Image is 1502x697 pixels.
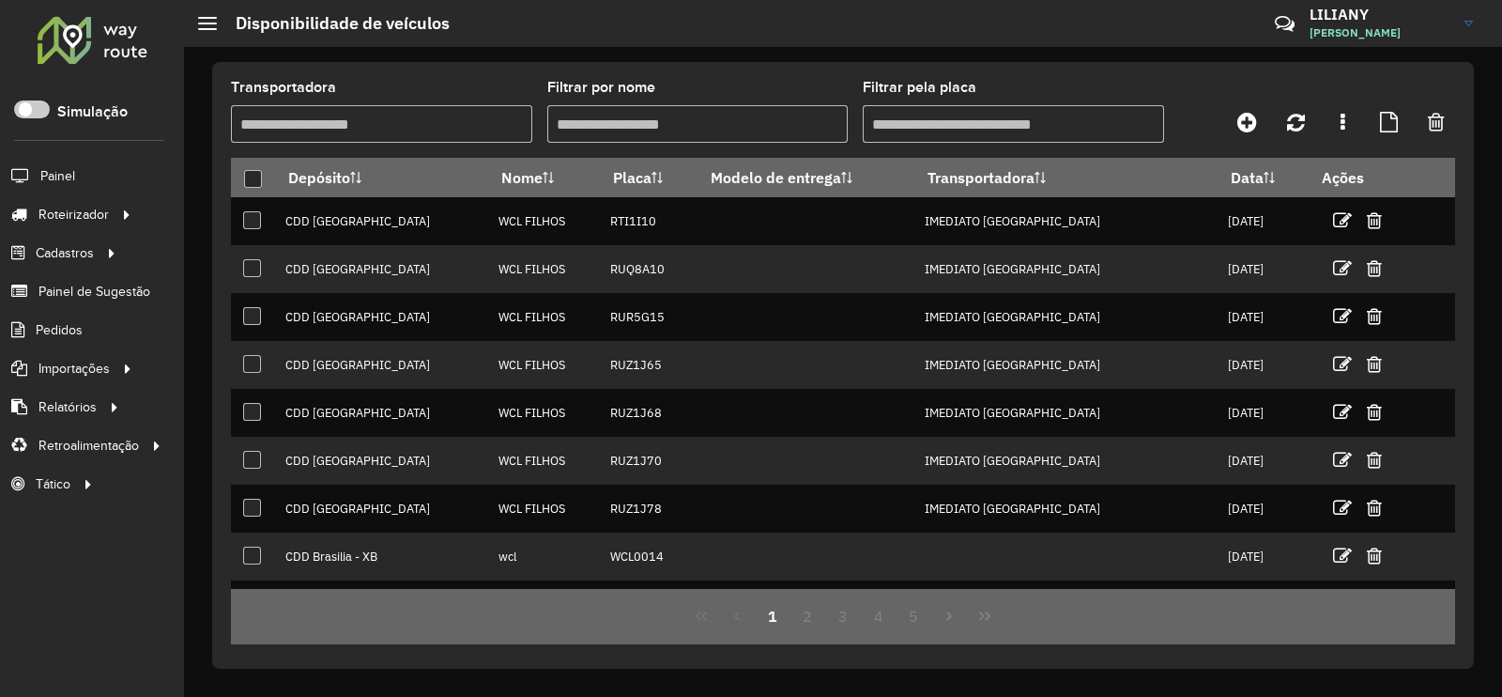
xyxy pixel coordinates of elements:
[1218,581,1308,628] td: [DATE]
[57,101,128,123] label: Simulação
[38,359,110,379] span: Importações
[600,245,697,293] td: RUQ8A10
[275,245,488,293] td: CDD [GEOGRAPHIC_DATA]
[915,197,1218,245] td: IMEDIATO [GEOGRAPHIC_DATA]
[1218,245,1308,293] td: [DATE]
[600,437,697,485] td: RUZ1J70
[915,341,1218,389] td: IMEDIATO [GEOGRAPHIC_DATA]
[1367,256,1382,281] a: Excluir
[36,243,94,263] span: Cadastros
[915,245,1218,293] td: IMEDIATO [GEOGRAPHIC_DATA]
[36,320,83,340] span: Pedidos
[1218,485,1308,533] td: [DATE]
[1218,293,1308,341] td: [DATE]
[1367,495,1382,520] a: Excluir
[915,389,1218,437] td: IMEDIATO [GEOGRAPHIC_DATA]
[1218,389,1308,437] td: [DATE]
[1310,24,1450,41] span: [PERSON_NAME]
[1218,533,1308,581] td: [DATE]
[40,166,75,186] span: Painel
[600,485,697,533] td: RUZ1J78
[1218,158,1308,197] th: Data
[1367,447,1382,472] a: Excluir
[600,389,697,437] td: RUZ1J68
[1310,6,1450,23] h3: LILIANY
[1333,495,1352,520] a: Editar
[488,293,600,341] td: WCL FILHOS
[488,581,600,628] td: wcl
[217,13,450,34] h2: Disponibilidade de veículos
[825,598,861,634] button: 3
[1333,303,1352,329] a: Editar
[275,293,488,341] td: CDD [GEOGRAPHIC_DATA]
[36,474,70,494] span: Tático
[488,158,600,197] th: Nome
[863,76,976,99] label: Filtrar pela placa
[275,485,488,533] td: CDD [GEOGRAPHIC_DATA]
[547,76,655,99] label: Filtrar por nome
[861,598,897,634] button: 4
[231,76,336,99] label: Transportadora
[488,437,600,485] td: WCL FILHOS
[915,158,1218,197] th: Transportadora
[1309,158,1421,197] th: Ações
[488,533,600,581] td: wcl
[38,436,139,456] span: Retroalimentação
[1218,197,1308,245] td: [DATE]
[38,205,109,225] span: Roteirizador
[1333,543,1352,568] a: Editar
[275,389,488,437] td: CDD [GEOGRAPHIC_DATA]
[488,197,600,245] td: WCL FILHOS
[967,598,1003,634] button: Last Page
[275,533,488,581] td: CDD Brasilia - XB
[38,282,150,302] span: Painel de Sugestão
[275,158,488,197] th: Depósito
[915,485,1218,533] td: IMEDIATO [GEOGRAPHIC_DATA]
[488,389,600,437] td: WCL FILHOS
[600,158,697,197] th: Placa
[600,533,697,581] td: WCL0014
[275,437,488,485] td: CDD [GEOGRAPHIC_DATA]
[915,293,1218,341] td: IMEDIATO [GEOGRAPHIC_DATA]
[915,437,1218,485] td: IMEDIATO [GEOGRAPHIC_DATA]
[1367,208,1382,233] a: Excluir
[488,341,600,389] td: WCL FILHOS
[1333,447,1352,472] a: Editar
[38,397,97,417] span: Relatórios
[600,197,697,245] td: RTI1I10
[1367,399,1382,425] a: Excluir
[789,598,825,634] button: 2
[1218,341,1308,389] td: [DATE]
[1333,208,1352,233] a: Editar
[600,341,697,389] td: RUZ1J65
[1333,351,1352,377] a: Editar
[1333,256,1352,281] a: Editar
[275,341,488,389] td: CDD [GEOGRAPHIC_DATA]
[1367,543,1382,568] a: Excluir
[488,245,600,293] td: WCL FILHOS
[275,581,488,628] td: CDD Brasilia - XB
[275,197,488,245] td: CDD [GEOGRAPHIC_DATA]
[1218,437,1308,485] td: [DATE]
[931,598,967,634] button: Next Page
[600,581,697,628] td: WCL0006
[488,485,600,533] td: WCL FILHOS
[1333,399,1352,425] a: Editar
[698,158,915,197] th: Modelo de entrega
[1367,303,1382,329] a: Excluir
[600,293,697,341] td: RUR5G15
[755,598,790,634] button: 1
[1367,351,1382,377] a: Excluir
[1264,4,1305,44] a: Contato Rápido
[897,598,932,634] button: 5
